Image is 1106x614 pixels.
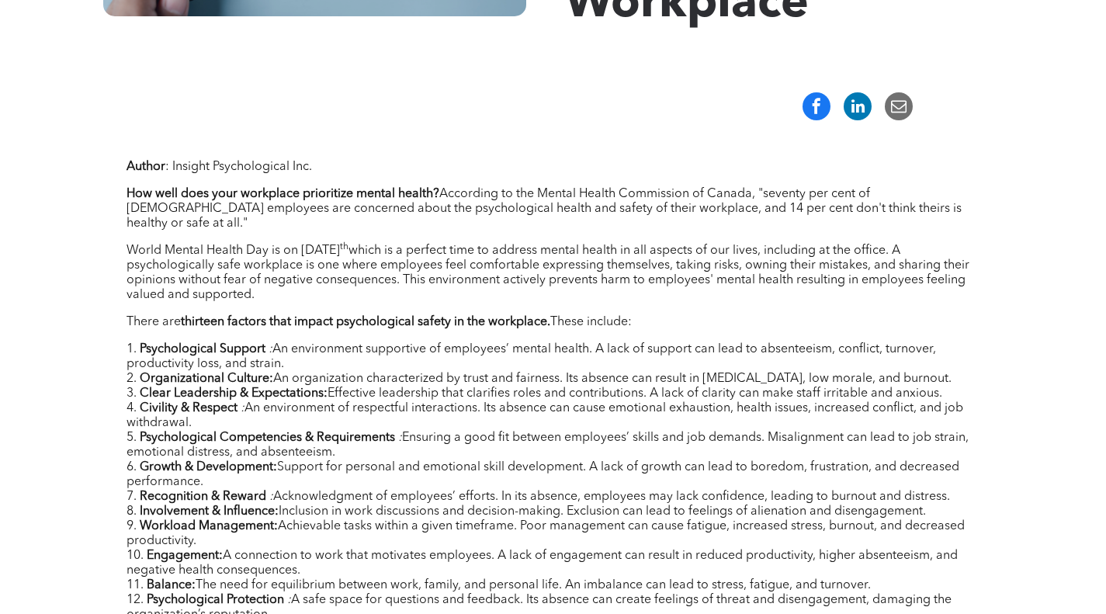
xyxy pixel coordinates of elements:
p: World Mental Health Day is on [DATE] which is a perfect time to address mental health in all aspe... [127,244,980,303]
li: The need for equilibrium between work, family, and personal life. An imbalance can lead to stress... [127,578,980,593]
li: Effective leadership that clarifies roles and contributions. A lack of clarity can make staff irr... [127,387,980,401]
li: Support for personal and emotional skill development. A lack of growth can lead to boredom, frust... [127,460,980,490]
b: How well does your workplace prioritize mental health? [127,188,439,200]
b: Workload Management: [140,520,278,532]
p: There are These include: [127,315,980,330]
p: : Insight Psychological Inc. [127,160,980,175]
em: : [287,594,291,606]
b: Author [127,161,165,173]
em: : [269,491,273,503]
em: : [398,432,402,444]
li: Achievable tasks within a given timeframe. Poor management can cause fatigue, increased stress, b... [127,519,980,549]
li: An environment of respectful interactions. Its absence can cause emotional exhaustion, health iss... [127,401,980,431]
b: Growth & Development: [140,461,277,474]
li: Inclusion in work discussions and decision-making. Exclusion can lead to feelings of alienation a... [127,505,980,519]
em: : [269,343,272,356]
li: A connection to work that motivates employees. A lack of engagement can result in reduced product... [127,549,980,578]
b: Psychological Competencies & Requirements [140,432,395,444]
sup: th [340,242,348,251]
b: Psychological Support [140,343,265,356]
li: An environment supportive of employees’ mental health. A lack of support can lead to absenteeism,... [127,342,980,372]
b: thirteen factors that impact psychological safety in the workplace. [181,316,550,328]
em: : [241,402,244,415]
b: Civility & Respect [140,402,237,415]
li: An organization characterized by trust and fairness. Its absence can result in [MEDICAL_DATA], lo... [127,372,980,387]
b: Organizational Culture: [140,373,273,385]
li: Acknowledgment of employees’ efforts. In its absence, employees may lack confidence, leading to b... [127,490,980,505]
b: Engagement: [147,550,223,562]
b: Involvement & Influence: [140,505,279,518]
p: According to the Mental Health Commission of Canada, "seventy per cent of [DEMOGRAPHIC_DATA] empl... [127,187,980,231]
b: Psychological Protection [147,594,284,606]
b: Balance: [147,579,196,591]
b: Clear Leadership & Expectations: [140,387,328,400]
b: Recognition & Reward [140,491,266,503]
li: Ensuring a good fit between employees’ skills and job demands. Misalignment can lead to job strai... [127,431,980,460]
